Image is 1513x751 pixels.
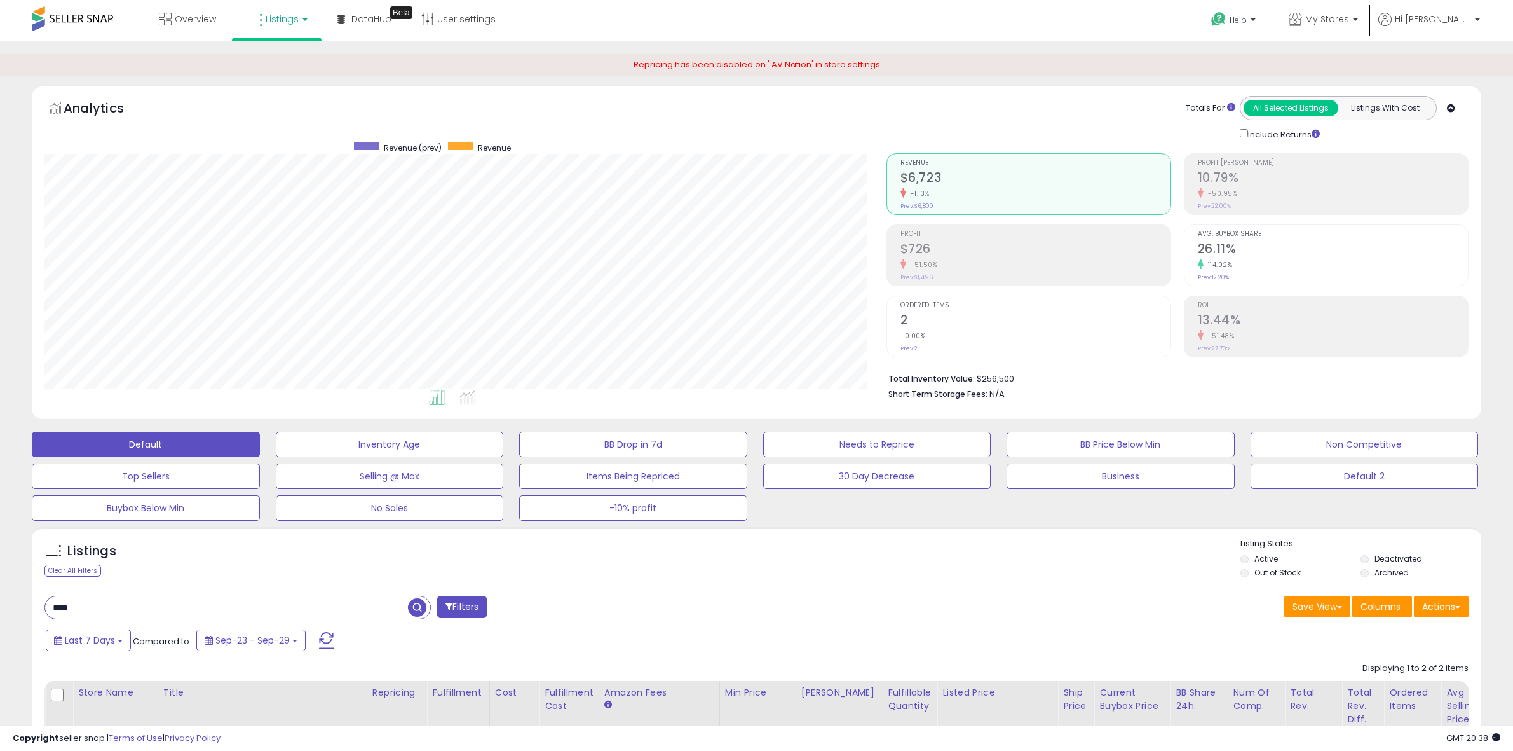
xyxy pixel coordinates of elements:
small: Prev: $6,800 [900,202,933,210]
label: Out of Stock [1254,567,1301,578]
h2: 10.79% [1198,170,1468,188]
span: Revenue (prev) [384,142,442,153]
span: Profit [PERSON_NAME] [1198,160,1468,167]
a: Privacy Policy [165,732,221,744]
button: Non Competitive [1251,432,1479,457]
div: Repricing [372,686,422,699]
div: Cost [495,686,534,699]
div: [PERSON_NAME] [801,686,877,699]
span: Sep-23 - Sep-29 [215,634,290,647]
button: Top Sellers [32,464,260,489]
button: Selling @ Max [276,464,504,489]
small: Prev: 22.00% [1198,202,1231,210]
label: Archived [1374,567,1409,578]
small: Prev: 27.70% [1198,345,1230,352]
p: Listing States: [1240,538,1481,550]
button: Inventory Age [276,432,504,457]
div: Ordered Items [1389,686,1435,713]
h2: 2 [900,313,1170,330]
span: Hi [PERSON_NAME] [1395,13,1471,25]
i: Get Help [1211,11,1226,27]
button: 30 Day Decrease [763,464,991,489]
li: $256,500 [888,370,1459,385]
button: No Sales [276,495,504,521]
span: Listings [266,13,299,25]
button: Needs to Reprice [763,432,991,457]
small: Prev: 2 [900,345,918,352]
small: 114.02% [1204,260,1233,270]
span: Revenue [478,142,511,153]
div: Title [163,686,362,699]
button: Buybox Below Min [32,495,260,521]
h2: $726 [900,242,1170,259]
span: Help [1230,15,1247,25]
h2: 13.44% [1198,313,1468,330]
button: Default [32,432,260,457]
button: Default 2 [1251,464,1479,489]
div: Store Name [78,686,153,699]
h5: Analytics [64,99,149,120]
h5: Listings [67,542,116,560]
div: Current Buybox Price [1099,686,1165,713]
span: ROI [1198,302,1468,309]
span: 2025-10-7 20:38 GMT [1446,732,1500,744]
h2: $6,723 [900,170,1170,188]
span: Columns [1360,600,1401,613]
a: Hi [PERSON_NAME] [1378,13,1480,41]
div: BB Share 24h. [1176,686,1222,713]
span: Revenue [900,160,1170,167]
button: Filters [437,596,487,618]
label: Active [1254,553,1278,564]
small: 0.00% [900,331,926,341]
div: Min Price [725,686,790,699]
span: Repricing has been disabled on ' AV Nation' in store settings [634,59,880,71]
span: Profit [900,231,1170,238]
span: My Stores [1305,13,1349,25]
div: Fulfillable Quantity [888,686,932,713]
h2: 26.11% [1198,242,1468,259]
div: Clear All Filters [44,565,101,577]
label: Deactivated [1374,553,1422,564]
div: Avg Selling Price [1446,686,1493,726]
strong: Copyright [13,732,59,744]
span: Ordered Items [900,302,1170,309]
small: Prev: $1,496 [900,273,933,281]
div: Total Rev. Diff. [1347,686,1378,726]
button: Business [1007,464,1235,489]
div: Listed Price [942,686,1052,699]
button: Listings With Cost [1338,100,1432,116]
a: Terms of Use [109,732,163,744]
div: Include Returns [1230,127,1335,141]
button: Actions [1414,596,1469,617]
small: Prev: 12.20% [1198,273,1229,281]
small: -51.50% [906,260,938,270]
b: Short Term Storage Fees: [888,389,987,399]
span: Last 7 Days [65,634,115,647]
div: Fulfillment Cost [545,686,594,713]
div: Amazon Fees [604,686,714,699]
span: N/A [989,388,1005,400]
button: Save View [1284,596,1350,617]
div: Num of Comp. [1233,686,1279,713]
button: BB Drop in 7d [519,432,747,457]
span: Avg. Buybox Share [1198,231,1468,238]
div: seller snap | | [13,733,221,745]
button: BB Price Below Min [1007,432,1235,457]
div: Totals For [1186,102,1235,114]
div: Ship Price [1063,686,1089,713]
a: Help [1201,2,1268,41]
button: -10% profit [519,495,747,521]
div: Fulfillment [432,686,484,699]
span: Compared to: [133,635,191,647]
span: Overview [175,13,216,25]
button: All Selected Listings [1244,100,1338,116]
button: Last 7 Days [46,630,131,651]
small: -51.48% [1204,331,1235,341]
div: Total Rev. [1290,686,1336,713]
b: Total Inventory Value: [888,373,975,384]
button: Columns [1352,596,1412,617]
small: -1.13% [906,189,930,198]
small: -50.95% [1204,189,1238,198]
div: Displaying 1 to 2 of 2 items [1362,663,1469,675]
button: Items Being Repriced [519,464,747,489]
